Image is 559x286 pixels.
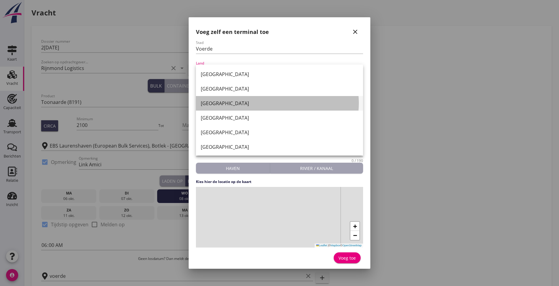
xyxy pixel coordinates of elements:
div: © © [315,244,363,248]
a: Zoom out [350,231,359,240]
h4: Kies hier de locatie op de kaart [196,179,363,185]
div: [GEOGRAPHIC_DATA] [201,114,358,121]
div: [GEOGRAPHIC_DATA] [201,71,358,78]
div: [GEOGRAPHIC_DATA] [201,100,358,107]
a: OpenStreetMap [342,244,362,247]
div: Haven [198,165,267,171]
a: Mapbox [331,244,340,247]
div: [GEOGRAPHIC_DATA] [201,85,358,92]
span: − [353,231,357,239]
i: close [352,28,359,35]
button: Voeg toe [334,252,361,263]
button: Rivier / kanaal [270,163,363,174]
div: [GEOGRAPHIC_DATA] [201,143,358,151]
a: Zoom in [350,222,359,231]
div: 0 / 190 [352,159,363,163]
div: [GEOGRAPHIC_DATA] [201,129,358,136]
button: Haven [196,163,270,174]
span: | [328,244,329,247]
div: Rivier / kanaal [273,165,361,171]
h2: Voeg zelf een terminal toe [196,28,269,36]
input: Stad [196,44,363,54]
div: Voeg toe [339,255,356,261]
span: + [353,222,357,230]
a: Leaflet [316,244,327,247]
